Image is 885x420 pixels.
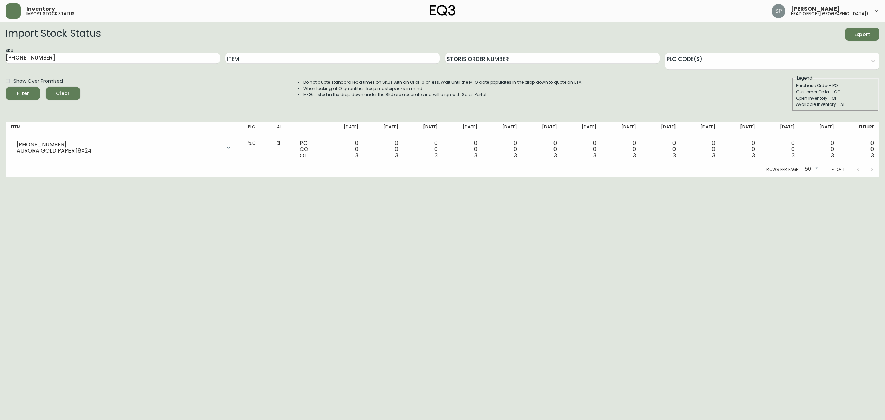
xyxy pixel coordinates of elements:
[602,122,642,137] th: [DATE]
[796,101,875,108] div: Available Inventory - AI
[673,152,676,159] span: 3
[303,79,583,85] li: Do not quote standard lead times on SKUs with an OI of 10 or less. Wait until the MFG date popula...
[443,122,483,137] th: [DATE]
[554,152,557,159] span: 3
[642,122,681,137] th: [DATE]
[409,140,438,159] div: 0 0
[850,30,874,39] span: Export
[11,140,237,155] div: [PHONE_NUMBER]AURORA GOLD PAPER 18X24
[514,152,517,159] span: 3
[607,140,636,159] div: 0 0
[796,75,813,81] legend: Legend
[435,152,438,159] span: 3
[562,122,602,137] th: [DATE]
[13,77,63,85] span: Show Over Promised
[840,122,879,137] th: Future
[242,122,271,137] th: PLC
[806,140,835,159] div: 0 0
[26,12,74,16] h5: import stock status
[51,89,75,98] span: Clear
[845,140,874,159] div: 0 0
[726,140,755,159] div: 0 0
[17,141,222,148] div: [PHONE_NUMBER]
[766,140,795,159] div: 0 0
[830,166,844,173] p: 1-1 of 1
[871,152,874,159] span: 3
[796,83,875,89] div: Purchase Order - PO
[474,152,477,159] span: 3
[324,122,364,137] th: [DATE]
[633,152,636,159] span: 3
[647,140,676,159] div: 0 0
[364,122,404,137] th: [DATE]
[772,4,785,18] img: 0cb179e7bf3690758a1aaa5f0aafa0b4
[796,95,875,101] div: Open Inventory - OI
[303,85,583,92] li: When looking at OI quantities, keep masterpacks in mind.
[6,28,101,41] h2: Import Stock Status
[483,122,523,137] th: [DATE]
[330,140,358,159] div: 0 0
[277,139,280,147] span: 3
[449,140,477,159] div: 0 0
[404,122,444,137] th: [DATE]
[802,164,819,175] div: 50
[242,137,271,162] td: 5.0
[6,122,242,137] th: Item
[355,152,358,159] span: 3
[523,122,562,137] th: [DATE]
[528,140,557,159] div: 0 0
[766,166,799,173] p: Rows per page:
[17,148,222,154] div: AURORA GOLD PAPER 18X24
[300,140,319,159] div: PO CO
[46,87,80,100] button: Clear
[271,122,294,137] th: AI
[791,12,868,16] h5: head office ([GEOGRAPHIC_DATA])
[687,140,715,159] div: 0 0
[792,152,795,159] span: 3
[800,122,840,137] th: [DATE]
[26,6,55,12] span: Inventory
[395,152,398,159] span: 3
[593,152,596,159] span: 3
[831,152,834,159] span: 3
[488,140,517,159] div: 0 0
[430,5,455,16] img: logo
[712,152,715,159] span: 3
[568,140,596,159] div: 0 0
[681,122,721,137] th: [DATE]
[796,89,875,95] div: Customer Order - CO
[721,122,761,137] th: [DATE]
[303,92,583,98] li: MFGs listed in the drop down under the SKU are accurate and will align with Sales Portal.
[6,87,40,100] button: Filter
[752,152,755,159] span: 3
[370,140,398,159] div: 0 0
[791,6,840,12] span: [PERSON_NAME]
[845,28,879,41] button: Export
[300,152,306,159] span: OI
[761,122,800,137] th: [DATE]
